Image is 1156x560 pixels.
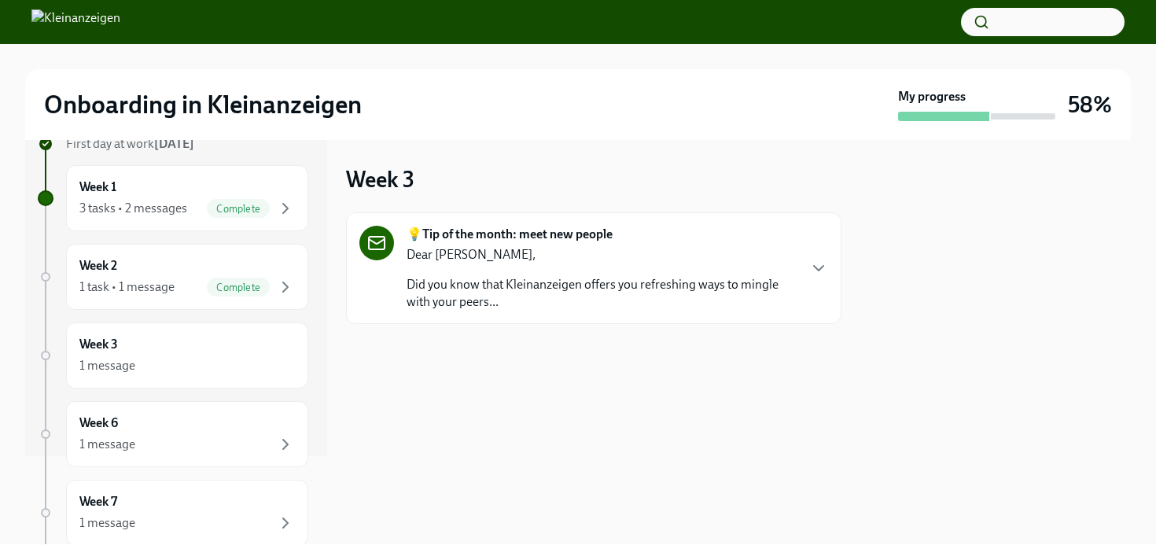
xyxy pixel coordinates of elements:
[79,357,135,374] div: 1 message
[407,226,613,243] strong: 💡Tip of the month: meet new people
[38,480,308,546] a: Week 71 message
[207,282,270,293] span: Complete
[79,493,117,510] h6: Week 7
[79,179,116,196] h6: Week 1
[38,135,308,153] a: First day at work[DATE]
[31,9,120,35] img: Kleinanzeigen
[898,88,966,105] strong: My progress
[407,276,797,311] p: Did you know that Kleinanzeigen offers you refreshing ways to mingle with your peers...
[79,514,135,532] div: 1 message
[79,414,118,432] h6: Week 6
[154,136,194,151] strong: [DATE]
[207,203,270,215] span: Complete
[79,200,187,217] div: 3 tasks • 2 messages
[346,165,414,193] h3: Week 3
[407,246,797,263] p: Dear [PERSON_NAME],
[44,89,362,120] h2: Onboarding in Kleinanzeigen
[66,136,194,151] span: First day at work
[79,436,135,453] div: 1 message
[79,278,175,296] div: 1 task • 1 message
[79,336,118,353] h6: Week 3
[38,165,308,231] a: Week 13 tasks • 2 messagesComplete
[38,322,308,389] a: Week 31 message
[38,244,308,310] a: Week 21 task • 1 messageComplete
[1068,90,1112,119] h3: 58%
[38,401,308,467] a: Week 61 message
[79,257,117,274] h6: Week 2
